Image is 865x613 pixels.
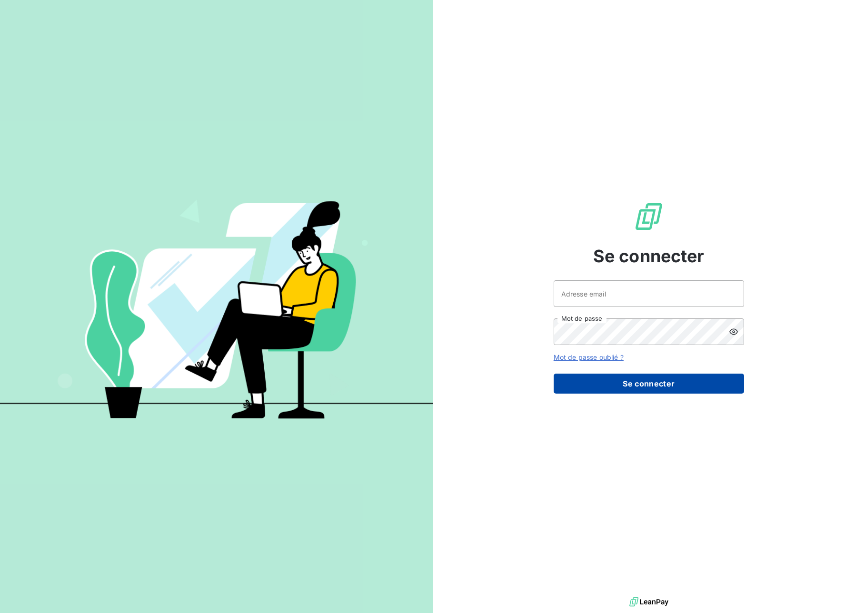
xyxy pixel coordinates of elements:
span: Se connecter [593,243,705,269]
button: Se connecter [554,374,744,394]
img: logo [629,595,668,609]
input: placeholder [554,280,744,307]
a: Mot de passe oublié ? [554,353,624,361]
img: Logo LeanPay [634,201,664,232]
